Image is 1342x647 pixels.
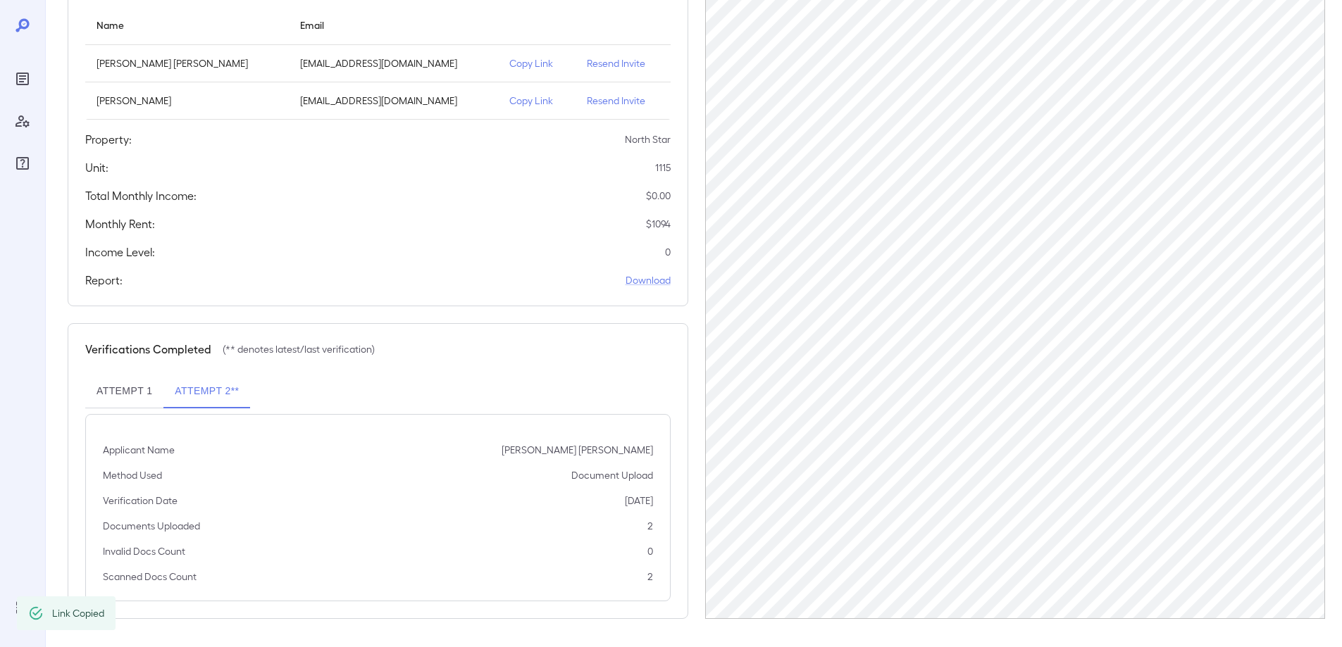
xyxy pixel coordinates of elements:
p: 0 [647,544,653,558]
p: 2 [647,570,653,584]
p: 1115 [655,161,671,175]
p: Invalid Docs Count [103,544,185,558]
p: $ 0.00 [646,189,671,203]
p: $ 1094 [646,217,671,231]
p: 0 [665,245,671,259]
p: [EMAIL_ADDRESS][DOMAIN_NAME] [300,94,487,108]
p: Method Used [103,468,162,482]
p: 2 [647,519,653,533]
p: North Star [625,132,671,146]
button: Attempt 2** [163,375,250,408]
th: Email [289,5,499,45]
h5: Report: [85,272,123,289]
h5: Unit: [85,159,108,176]
p: Copy Link [509,56,564,70]
div: Link Copied [52,601,104,626]
button: Attempt 1 [85,375,163,408]
table: simple table [85,5,671,120]
p: (** denotes latest/last verification) [223,342,375,356]
p: Applicant Name [103,443,175,457]
th: Name [85,5,289,45]
a: Download [626,273,671,287]
div: Log Out [11,596,34,619]
p: Scanned Docs Count [103,570,197,584]
h5: Verifications Completed [85,341,211,358]
p: [DATE] [625,494,653,508]
div: FAQ [11,152,34,175]
p: [PERSON_NAME] [PERSON_NAME] [97,56,278,70]
h5: Income Level: [85,244,155,260]
h5: Property: [85,131,132,148]
div: Reports [11,68,34,90]
p: [PERSON_NAME] [PERSON_NAME] [502,443,653,457]
p: Resend Invite [587,94,659,108]
h5: Monthly Rent: [85,215,155,232]
div: Manage Users [11,110,34,132]
h5: Total Monthly Income: [85,187,197,204]
p: Resend Invite [587,56,659,70]
p: Verification Date [103,494,178,508]
p: Document Upload [571,468,653,482]
p: Copy Link [509,94,564,108]
p: Documents Uploaded [103,519,200,533]
p: [PERSON_NAME] [97,94,278,108]
p: [EMAIL_ADDRESS][DOMAIN_NAME] [300,56,487,70]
